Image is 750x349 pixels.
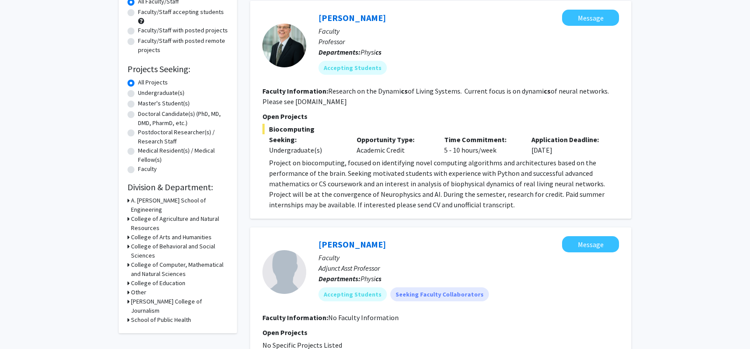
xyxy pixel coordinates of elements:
[390,287,489,301] mat-chip: Seeking Faculty Collaborators
[138,146,228,164] label: Medical Resident(s) / Medical Fellow(s)
[350,134,438,155] div: Academic Credit
[131,260,228,279] h3: College of Computer, Mathematical and Natural Sciences
[138,36,228,55] label: Faculty/Staff with posted remote projects
[361,274,382,283] span: Physi
[138,99,190,108] label: Master's Student(s)
[138,164,157,174] label: Faculty
[262,327,619,338] p: Open Projects
[544,87,551,95] b: cs
[318,252,619,263] p: Faculty
[131,214,228,233] h3: College of Agriculture and Natural Resources
[131,288,146,297] h3: Other
[262,313,328,322] b: Faculty Information:
[444,134,519,145] p: Time Commitment:
[318,239,386,250] a: [PERSON_NAME]
[131,196,228,214] h3: A. [PERSON_NAME] School of Engineering
[269,157,619,210] p: Project on biocomputing, focused on identifying novel computing algorithms and architectures base...
[262,124,619,134] span: Biocomputing
[138,88,184,98] label: Undergraduate(s)
[318,263,619,273] p: Adjunct Asst Professor
[138,26,228,35] label: Faculty/Staff with posted projects
[318,61,387,75] mat-chip: Accepting Students
[7,310,37,342] iframe: Chat
[375,48,382,56] b: cs
[131,279,185,288] h3: College of Education
[562,236,619,252] button: Message Joe Britton
[262,87,328,95] b: Faculty Information:
[262,87,609,106] fg-read-more: Research on the Dynami of Living Systems. Current focus is on dynami of neural networks. Please s...
[269,134,343,145] p: Seeking:
[562,10,619,26] button: Message Wolfgang Losert
[138,7,224,17] label: Faculty/Staff accepting students
[328,313,399,322] span: No Faculty Information
[138,128,228,146] label: Postdoctoral Researcher(s) / Research Staff
[438,134,525,155] div: 5 - 10 hours/week
[131,233,212,242] h3: College of Arts and Humanities
[531,134,606,145] p: Application Deadline:
[131,242,228,260] h3: College of Behavioral and Social Sciences
[318,274,361,283] b: Departments:
[269,145,343,155] div: Undergraduate(s)
[525,134,612,155] div: [DATE]
[375,274,382,283] b: cs
[138,78,168,87] label: All Projects
[318,12,386,23] a: [PERSON_NAME]
[138,109,228,128] label: Doctoral Candidate(s) (PhD, MD, DMD, PharmD, etc.)
[127,182,228,192] h2: Division & Department:
[131,315,191,325] h3: School of Public Health
[131,297,228,315] h3: [PERSON_NAME] College of Journalism
[318,26,619,36] p: Faculty
[262,111,619,122] p: Open Projects
[127,64,228,74] h2: Projects Seeking:
[357,134,431,145] p: Opportunity Type:
[318,287,387,301] mat-chip: Accepting Students
[318,48,361,56] b: Departments:
[318,36,619,47] p: Professor
[401,87,408,95] b: cs
[361,48,382,56] span: Physi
